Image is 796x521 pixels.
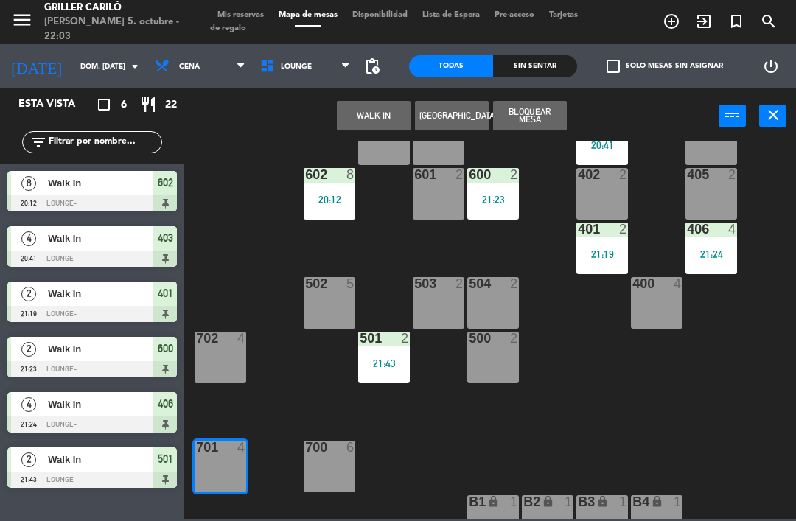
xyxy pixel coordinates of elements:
span: 8 [21,176,36,191]
span: 2 [21,342,36,357]
button: WALK IN [337,101,411,130]
div: 1 [674,495,682,508]
span: 600 [158,340,173,357]
div: 501 [360,332,360,345]
span: 6 [121,97,127,113]
div: 6 [346,441,355,454]
div: 20:12 [304,195,355,205]
span: pending_actions [363,57,381,75]
div: B4 [632,495,633,508]
span: Mis reservas [210,11,271,19]
button: close [759,105,786,127]
button: [GEOGRAPHIC_DATA] [415,101,489,130]
i: add_circle_outline [663,13,680,30]
div: 4 [674,277,682,290]
div: 702 [196,332,197,345]
div: [PERSON_NAME] 5. octubre - 22:03 [44,15,188,43]
span: LOUNGE [281,63,312,71]
span: Reserva especial [720,9,753,34]
i: lock [596,495,609,508]
span: Disponibilidad [345,11,415,19]
div: Esta vista [7,96,106,113]
div: B2 [523,495,524,508]
div: Todas [409,55,493,77]
span: RESERVAR MESA [655,9,688,34]
input: Filtrar por nombre... [47,134,161,150]
div: 502 [305,277,306,290]
div: Sin sentar [493,55,577,77]
div: 601 [414,168,415,181]
i: restaurant [139,96,157,113]
i: lock [487,495,500,508]
span: WALK IN [688,9,720,34]
i: lock [651,495,663,508]
i: close [764,106,782,124]
i: lock [542,495,554,508]
div: 8 [346,168,355,181]
div: 503 [414,277,415,290]
div: 1 [619,495,628,508]
span: 401 [158,284,173,302]
span: 501 [158,450,173,468]
span: check_box_outline_blank [607,60,620,73]
label: Solo mesas sin asignar [607,60,723,73]
span: Walk In [48,341,153,357]
span: BUSCAR [753,9,785,34]
span: 2 [21,287,36,301]
div: 20:41 [576,140,628,150]
span: Walk In [48,175,153,191]
span: Walk In [48,452,153,467]
i: turned_in_not [727,13,745,30]
div: 2 [510,168,519,181]
span: Walk In [48,231,153,246]
div: 1 [510,495,519,508]
div: 2 [455,168,464,181]
span: 2 [21,452,36,467]
div: Griller Cariló [44,1,188,15]
div: 21:43 [358,358,410,368]
span: Mapa de mesas [271,11,345,19]
span: 406 [158,395,173,413]
div: 701 [196,441,197,454]
i: power_input [724,106,741,124]
button: Bloquear Mesa [493,101,567,130]
i: filter_list [29,133,47,151]
button: menu [11,9,33,36]
span: Lista de Espera [415,11,487,19]
div: 4 [237,332,246,345]
div: 2 [455,277,464,290]
div: 2 [619,223,628,236]
div: 21:19 [576,249,628,259]
span: 4 [21,397,36,412]
div: 1 [565,495,573,508]
div: B1 [469,495,469,508]
div: 500 [469,332,469,345]
span: Walk In [48,286,153,301]
div: 21:24 [685,249,737,259]
button: power_input [719,105,746,127]
i: crop_square [95,96,113,113]
i: arrow_drop_down [126,57,144,75]
div: 600 [469,168,469,181]
div: 21:23 [467,195,519,205]
div: 504 [469,277,469,290]
span: Pre-acceso [487,11,542,19]
span: Walk In [48,396,153,412]
i: menu [11,9,33,31]
div: 4 [237,441,246,454]
div: 2 [510,277,519,290]
div: 602 [305,168,306,181]
div: 400 [632,277,633,290]
span: 403 [158,229,173,247]
i: search [760,13,778,30]
div: 700 [305,441,306,454]
span: 602 [158,174,173,192]
div: 2 [619,168,628,181]
div: 2 [401,332,410,345]
i: exit_to_app [695,13,713,30]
